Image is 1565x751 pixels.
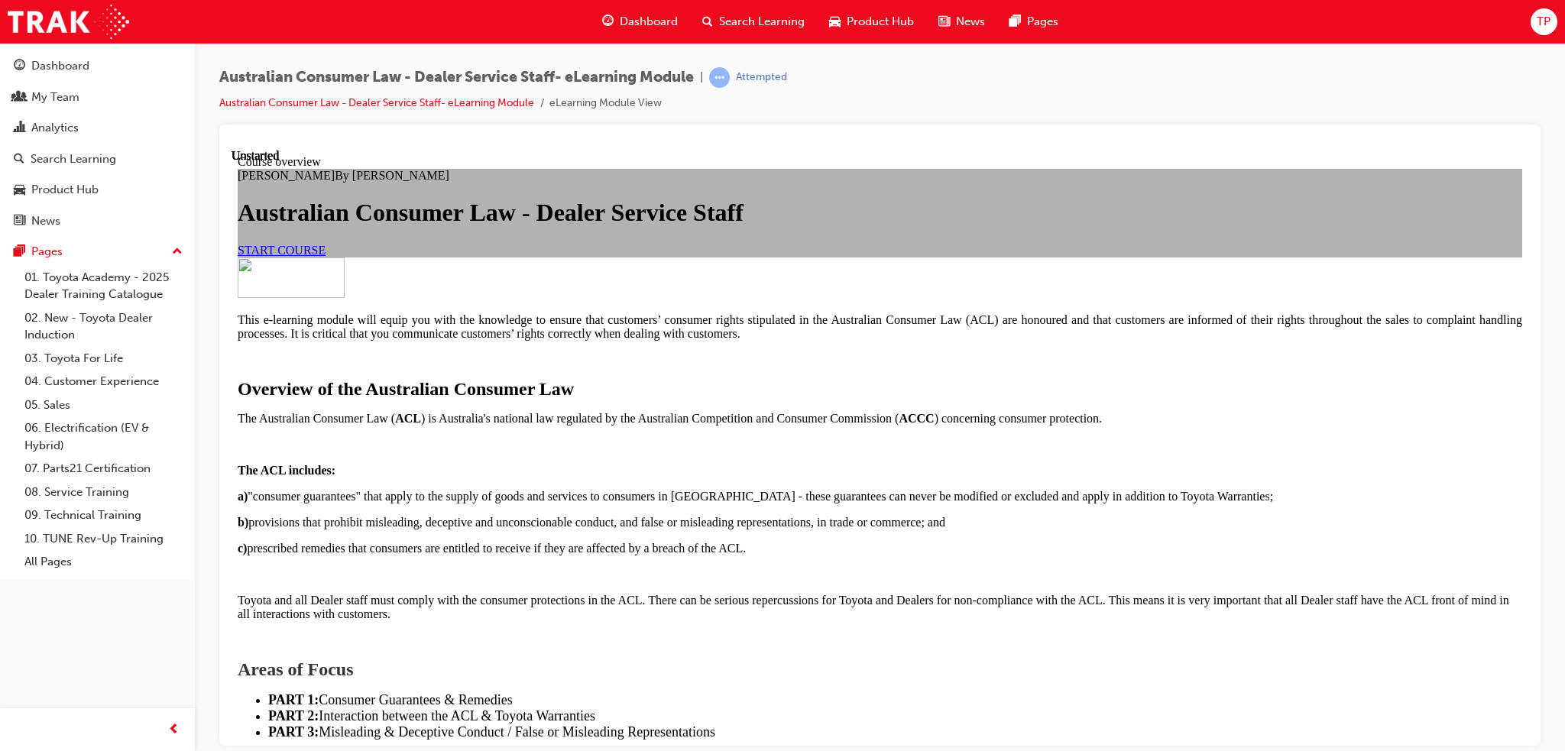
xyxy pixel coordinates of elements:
span: car-icon [829,12,841,31]
button: DashboardMy TeamAnalyticsSearch LearningProduct HubNews [6,49,189,238]
a: START COURSE [6,95,94,108]
a: Australian Consumer Law - Dealer Service Staff- eLearning Module [219,96,534,109]
span: Consumer Guarantees & Remedies [87,543,280,558]
span: Search Learning [719,13,805,31]
span: News [956,13,985,31]
a: 08. Service Training [18,481,189,504]
strong: c) [6,393,15,406]
div: My Team [31,89,79,106]
span: Interaction between the ACL & Toyota Warranties [37,559,364,575]
div: Dashboard [31,57,89,75]
span: "consumer guarantees" that apply to the supply of goods and services to consumers in [GEOGRAPHIC_... [6,341,1042,354]
span: search-icon [702,12,713,31]
span: Overview of the Australian Consumer Law [6,230,342,250]
div: Search Learning [31,151,116,168]
a: News [6,207,189,235]
span: Pages [1027,13,1058,31]
a: Product Hub [6,176,189,204]
span: [PERSON_NAME] [6,20,103,33]
div: Pages [31,243,63,261]
span: Course overview [6,6,89,19]
span: pages-icon [14,245,25,259]
a: 02. New - Toyota Dealer Induction [18,306,189,347]
span: car-icon [14,183,25,197]
span: up-icon [172,242,183,262]
a: 03. Toyota For Life [18,347,189,371]
span: PART 1: [37,543,87,558]
a: pages-iconPages [997,6,1071,37]
a: Analytics [6,114,189,142]
strong: ACCC [667,263,702,276]
span: provisions that prohibit misleading, deceptive and unconscionable conduct, and false or misleadin... [6,367,714,380]
a: 09. Technical Training [18,503,189,527]
span: learningRecordVerb_ATTEMPT-icon [709,67,730,88]
a: 01. Toyota Academy - 2025 Dealer Training Catalogue [18,266,189,306]
span: guage-icon [602,12,614,31]
a: 07. Parts21 Certification [18,457,189,481]
span: This e-learning module will equip you with the knowledge to ensure that customers’ consumer right... [6,164,1291,191]
span: Areas of Focus [6,510,122,530]
span: Toyota and all Dealer staff must comply with the consumer protections in the ACL. There can be se... [6,445,1278,471]
div: News [31,212,60,230]
div: Attempted [736,70,787,85]
span: By [PERSON_NAME] [103,20,218,33]
span: search-icon [14,153,24,167]
span: news-icon [14,215,25,228]
span: guage-icon [14,60,25,73]
h1: Australian Consumer Law - Dealer Service Staff [6,50,1291,78]
li: eLearning Module View [549,95,662,112]
button: TP [1531,8,1557,35]
a: 10. TUNE Rev-Up Training [18,527,189,551]
span: pages-icon [1009,12,1021,31]
a: 05. Sales [18,393,189,417]
strong: The ACL includes: [6,315,104,328]
a: All Pages [18,550,189,574]
button: Pages [6,238,189,266]
a: search-iconSearch Learning [690,6,817,37]
a: guage-iconDashboard [590,6,690,37]
strong: PART 3: [37,575,87,591]
span: Dashboard [620,13,678,31]
span: Product Hub [847,13,914,31]
a: My Team [6,83,189,112]
span: Misleading & Deceptive Conduct / False or Misleading Representations [87,575,484,591]
strong: a) [6,341,16,354]
strong: PART 2: [37,559,87,575]
strong: ACL [164,263,190,276]
span: prev-icon [168,720,180,740]
a: car-iconProduct Hub [817,6,926,37]
span: chart-icon [14,121,25,135]
div: Product Hub [31,181,99,199]
div: Analytics [31,119,79,137]
span: Australian Consumer Law - Dealer Service Staff- eLearning Module [219,69,694,86]
span: The Australian Consumer Law ( ) is Australia's national law regulated by the Australian Competiti... [6,263,870,276]
a: Search Learning [6,145,189,173]
strong: b) [6,367,17,380]
span: prescribed remedies that consumers are entitled to receive if they are affected by a breach of th... [6,393,514,406]
a: news-iconNews [926,6,997,37]
a: 06. Electrification (EV & Hybrid) [18,416,189,457]
span: TP [1537,13,1550,31]
a: 04. Customer Experience [18,370,189,393]
a: Dashboard [6,52,189,80]
span: news-icon [938,12,950,31]
span: | [700,69,703,86]
span: people-icon [14,91,25,105]
img: Trak [8,5,129,39]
